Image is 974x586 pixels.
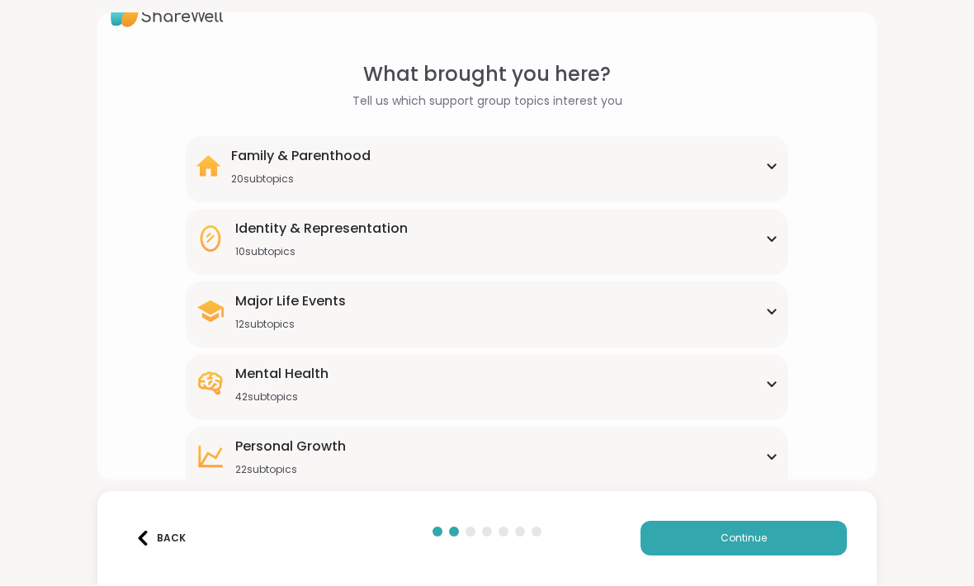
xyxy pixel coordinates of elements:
div: 12 subtopics [235,319,346,332]
span: What brought you here? [363,60,611,90]
div: Major Life Events [235,292,346,312]
div: 42 subtopics [235,391,329,404]
div: Back [135,532,186,546]
div: Mental Health [235,365,329,385]
button: Back [127,522,193,556]
div: Family & Parenthood [231,147,371,167]
button: Continue [641,522,847,556]
span: Continue [721,532,767,546]
span: Tell us which support group topics interest you [352,93,622,111]
div: Personal Growth [235,437,346,457]
div: Identity & Representation [235,220,408,239]
div: 20 subtopics [231,173,371,187]
div: 22 subtopics [235,464,346,477]
div: 10 subtopics [235,246,408,259]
